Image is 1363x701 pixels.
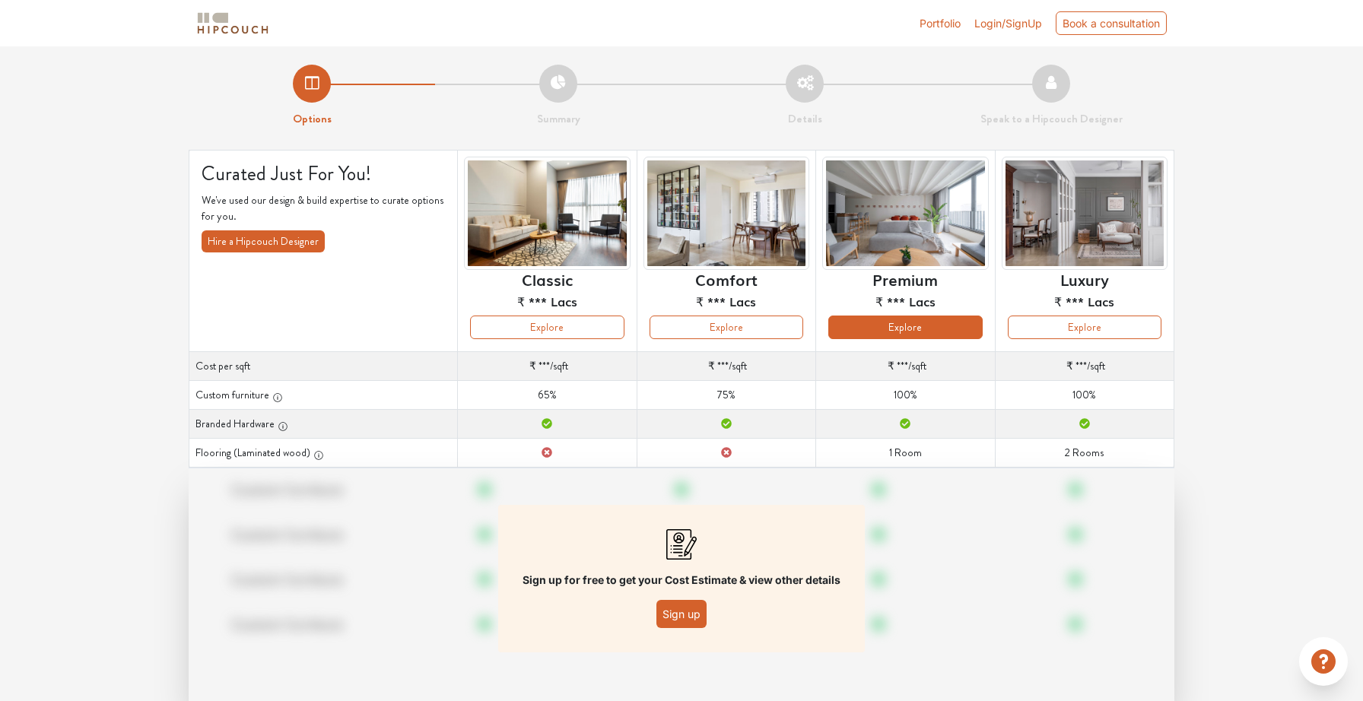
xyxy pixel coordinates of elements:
a: Portfolio [920,15,961,31]
button: Explore [1008,316,1161,339]
h6: Classic [522,270,573,288]
button: Hire a Hipcouch Designer [202,230,325,252]
button: Explore [650,316,803,339]
strong: Summary [537,110,580,127]
td: /sqft [637,352,815,381]
strong: Speak to a Hipcouch Designer [980,110,1123,127]
td: /sqft [995,352,1174,381]
th: Custom furniture [189,381,458,410]
button: Sign up [656,600,707,628]
img: header-preview [643,157,809,270]
span: logo-horizontal.svg [195,6,271,40]
strong: Details [788,110,822,127]
button: Explore [828,316,982,339]
strong: Options [293,110,332,127]
img: header-preview [822,157,988,270]
td: 100% [816,381,995,410]
p: We've used our design & build expertise to curate options for you. [202,192,445,224]
div: Book a consultation [1056,11,1167,35]
td: /sqft [458,352,637,381]
td: 75% [637,381,815,410]
td: /sqft [816,352,995,381]
h4: Curated Just For You! [202,163,445,186]
td: 2 Rooms [995,439,1174,468]
th: Flooring (Laminated wood) [189,439,458,468]
p: Sign up for free to get your Cost Estimate & view other details [523,572,840,588]
span: Login/SignUp [974,17,1042,30]
img: header-preview [1002,157,1168,270]
h6: Premium [872,270,938,288]
img: header-preview [464,157,630,270]
button: Explore [470,316,624,339]
th: Cost per sqft [189,352,458,381]
img: logo-horizontal.svg [195,10,271,36]
td: 1 Room [816,439,995,468]
th: Branded Hardware [189,410,458,439]
td: 100% [995,381,1174,410]
h6: Comfort [695,270,758,288]
h6: Luxury [1060,270,1109,288]
td: 65% [458,381,637,410]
